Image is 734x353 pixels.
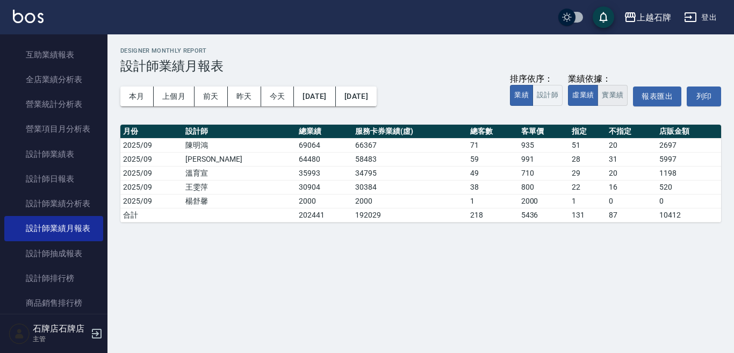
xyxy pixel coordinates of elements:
[519,138,569,152] td: 935
[569,166,606,180] td: 29
[183,180,297,194] td: 王雯萍
[120,152,183,166] td: 2025/09
[606,125,657,139] th: 不指定
[352,194,467,208] td: 2000
[657,194,721,208] td: 0
[569,208,606,222] td: 131
[467,208,518,222] td: 218
[261,87,294,106] button: 今天
[657,138,721,152] td: 2697
[183,138,297,152] td: 陳明鴻
[569,152,606,166] td: 28
[294,87,335,106] button: [DATE]
[606,194,657,208] td: 0
[352,166,467,180] td: 34795
[120,59,721,74] h3: 設計師業績月報表
[519,180,569,194] td: 800
[228,87,261,106] button: 昨天
[657,152,721,166] td: 5997
[9,323,30,344] img: Person
[569,125,606,139] th: 指定
[4,42,103,67] a: 互助業績報表
[4,191,103,216] a: 設計師業績分析表
[120,47,721,54] h2: Designer Monthly Report
[569,194,606,208] td: 1
[519,152,569,166] td: 991
[120,194,183,208] td: 2025/09
[4,117,103,141] a: 營業項目月分析表
[4,67,103,92] a: 全店業績分析表
[637,11,671,24] div: 上越石牌
[633,87,681,106] button: 報表匯出
[120,87,154,106] button: 本月
[120,208,183,222] td: 合計
[33,323,88,334] h5: 石牌店石牌店
[183,166,297,180] td: 溫育宣
[120,125,183,139] th: 月份
[120,125,721,222] table: a dense table
[4,216,103,241] a: 設計師業績月報表
[296,125,352,139] th: 總業績
[680,8,721,27] button: 登出
[120,138,183,152] td: 2025/09
[519,166,569,180] td: 710
[195,87,228,106] button: 前天
[4,92,103,117] a: 營業統計分析表
[606,152,657,166] td: 31
[467,152,518,166] td: 59
[4,266,103,291] a: 設計師排行榜
[606,208,657,222] td: 87
[467,138,518,152] td: 71
[296,166,352,180] td: 35993
[352,138,467,152] td: 66367
[568,74,628,85] div: 業績依據：
[352,152,467,166] td: 58483
[569,180,606,194] td: 22
[606,138,657,152] td: 20
[120,180,183,194] td: 2025/09
[296,208,352,222] td: 202441
[183,194,297,208] td: 楊舒馨
[4,142,103,167] a: 設計師業績表
[519,125,569,139] th: 客單價
[467,194,518,208] td: 1
[4,291,103,315] a: 商品銷售排行榜
[598,85,628,106] button: 實業績
[657,125,721,139] th: 店販金額
[519,208,569,222] td: 5436
[467,125,518,139] th: 總客數
[296,180,352,194] td: 30904
[4,241,103,266] a: 設計師抽成報表
[183,152,297,166] td: [PERSON_NAME]
[510,74,563,85] div: 排序依序：
[657,166,721,180] td: 1198
[510,85,533,106] button: 業績
[296,138,352,152] td: 69064
[352,125,467,139] th: 服務卡券業績(虛)
[336,87,377,106] button: [DATE]
[568,85,598,106] button: 虛業績
[519,194,569,208] td: 2000
[352,180,467,194] td: 30384
[606,166,657,180] td: 20
[657,208,721,222] td: 10412
[532,85,563,106] button: 設計師
[657,180,721,194] td: 520
[296,194,352,208] td: 2000
[687,87,721,106] button: 列印
[593,6,614,28] button: save
[467,166,518,180] td: 49
[120,166,183,180] td: 2025/09
[352,208,467,222] td: 192029
[296,152,352,166] td: 64480
[154,87,195,106] button: 上個月
[33,334,88,344] p: 主管
[620,6,675,28] button: 上越石牌
[467,180,518,194] td: 38
[569,138,606,152] td: 51
[4,167,103,191] a: 設計師日報表
[13,10,44,23] img: Logo
[606,180,657,194] td: 16
[183,125,297,139] th: 設計師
